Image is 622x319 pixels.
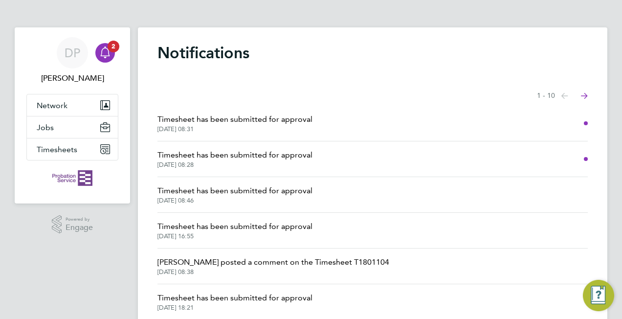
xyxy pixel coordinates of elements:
[157,197,312,205] span: [DATE] 08:46
[15,27,130,204] nav: Main navigation
[157,161,312,169] span: [DATE] 08:28
[157,221,312,232] span: Timesheet has been submitted for approval
[157,232,312,240] span: [DATE] 16:55
[157,221,312,240] a: Timesheet has been submitted for approval[DATE] 16:55
[157,185,312,205] a: Timesheet has been submitted for approval[DATE] 08:46
[157,268,389,276] span: [DATE] 08:38
[157,114,312,125] span: Timesheet has been submitted for approval
[157,304,312,312] span: [DATE] 18:21
[27,116,118,138] button: Jobs
[65,46,80,59] span: DP
[37,101,67,110] span: Network
[95,37,115,68] a: 2
[157,114,312,133] a: Timesheet has been submitted for approval[DATE] 08:31
[157,256,389,268] span: [PERSON_NAME] posted a comment on the Timesheet T1801104
[157,43,588,63] h1: Notifications
[157,185,312,197] span: Timesheet has been submitted for approval
[27,138,118,160] button: Timesheets
[37,145,77,154] span: Timesheets
[157,125,312,133] span: [DATE] 08:31
[52,170,92,186] img: probationservice-logo-retina.png
[157,256,389,276] a: [PERSON_NAME] posted a comment on the Timesheet T1801104[DATE] 08:38
[157,292,312,312] a: Timesheet has been submitted for approval[DATE] 18:21
[537,86,588,106] nav: Select page of notifications list
[66,215,93,224] span: Powered by
[26,170,118,186] a: Go to home page
[583,280,614,311] button: Engage Resource Center
[27,94,118,116] button: Network
[52,215,93,234] a: Powered byEngage
[26,72,118,84] span: Daniel Paul
[157,149,312,169] a: Timesheet has been submitted for approval[DATE] 08:28
[157,292,312,304] span: Timesheet has been submitted for approval
[26,37,118,84] a: DP[PERSON_NAME]
[537,91,555,101] span: 1 - 10
[108,41,119,52] span: 2
[66,224,93,232] span: Engage
[37,123,54,132] span: Jobs
[157,149,312,161] span: Timesheet has been submitted for approval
